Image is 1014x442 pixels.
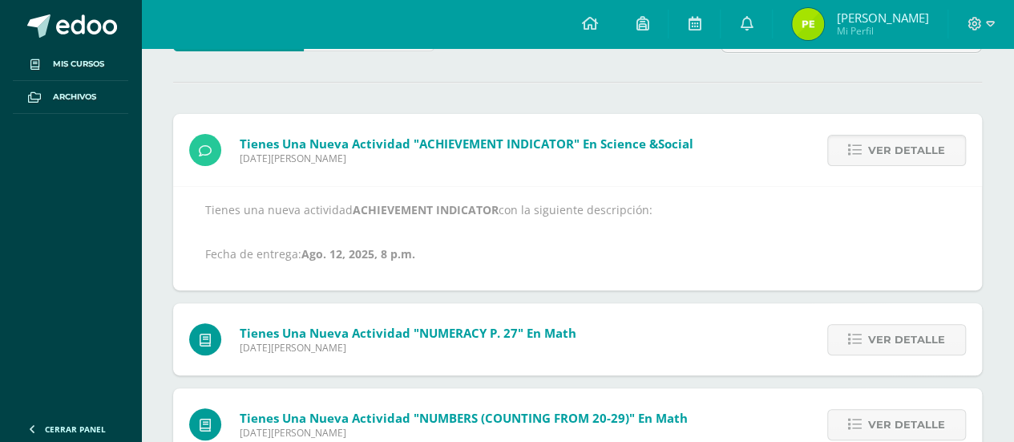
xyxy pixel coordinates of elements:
[240,136,693,152] span: Tienes una nueva actividad "ACHIEVEMENT INDICATOR" En Science &Social
[240,325,576,341] span: Tienes una nueva actividad "NUMERACY P. 27" En Math
[868,325,945,355] span: Ver detalle
[836,24,928,38] span: Mi Perfil
[240,410,688,426] span: Tienes una nueva actividad "NUMBERS (COUNTING FROM 20-29)" En Math
[240,426,688,440] span: [DATE][PERSON_NAME]
[45,424,106,435] span: Cerrar panel
[868,136,945,165] span: Ver detalle
[301,246,415,262] strong: Ago. 12, 2025, 8 p.m.
[53,58,104,71] span: Mis cursos
[205,203,950,262] p: Tienes una nueva actividad con la siguiente descripción: Fecha de entrega:
[13,48,128,81] a: Mis cursos
[792,8,824,40] img: d6d2466aee4381dc84231f931bd78fe7.png
[13,81,128,114] a: Archivos
[836,10,928,26] span: [PERSON_NAME]
[240,152,693,165] span: [DATE][PERSON_NAME]
[868,410,945,440] span: Ver detalle
[353,202,499,217] strong: ACHIEVEMENT INDICATOR
[53,91,96,103] span: Archivos
[240,341,576,355] span: [DATE][PERSON_NAME]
